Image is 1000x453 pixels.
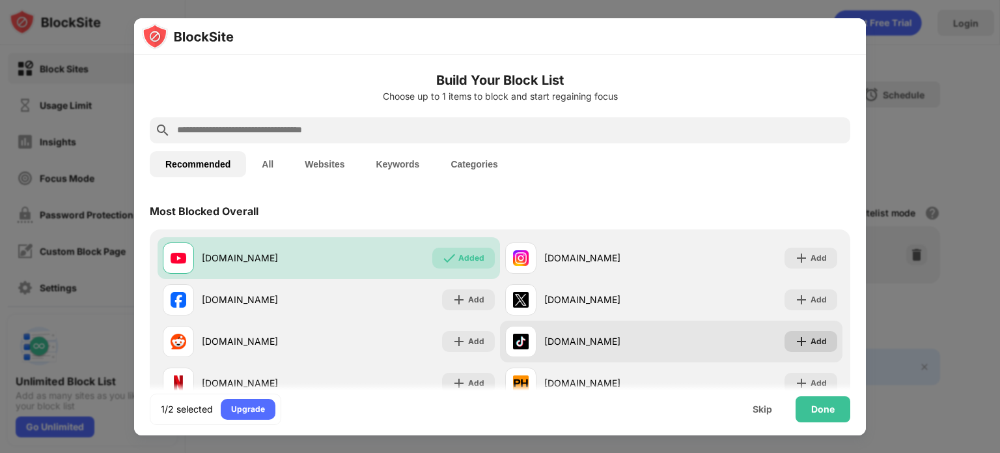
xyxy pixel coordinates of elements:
div: [DOMAIN_NAME] [544,251,671,265]
div: [DOMAIN_NAME] [544,376,671,390]
button: Categories [435,151,513,177]
div: [DOMAIN_NAME] [202,293,329,306]
button: Websites [289,151,360,177]
div: Done [811,404,835,415]
img: favicons [513,250,529,266]
div: Choose up to 1 items to block and start regaining focus [150,91,850,102]
div: [DOMAIN_NAME] [544,293,671,306]
div: Add [811,377,827,390]
div: Skip [753,404,772,415]
div: Add [468,377,484,390]
div: 1/2 selected [161,403,213,416]
img: logo-blocksite.svg [142,23,234,50]
div: Add [811,293,827,306]
button: Recommended [150,151,246,177]
div: [DOMAIN_NAME] [202,376,329,390]
img: favicons [513,375,529,391]
div: Upgrade [231,403,265,416]
img: favicons [513,292,529,308]
img: favicons [171,250,186,266]
img: favicons [171,375,186,391]
div: [DOMAIN_NAME] [202,334,329,348]
img: search.svg [155,123,171,138]
img: favicons [171,334,186,349]
div: Added [458,252,484,265]
div: [DOMAIN_NAME] [544,334,671,348]
button: All [246,151,289,177]
img: favicons [513,334,529,349]
div: Add [468,293,484,306]
button: Keywords [360,151,435,177]
img: favicons [171,292,186,308]
h6: Build Your Block List [150,70,850,90]
div: [DOMAIN_NAME] [202,251,329,265]
div: Add [811,252,827,265]
div: Most Blocked Overall [150,205,258,218]
div: Add [468,335,484,348]
div: Add [811,335,827,348]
